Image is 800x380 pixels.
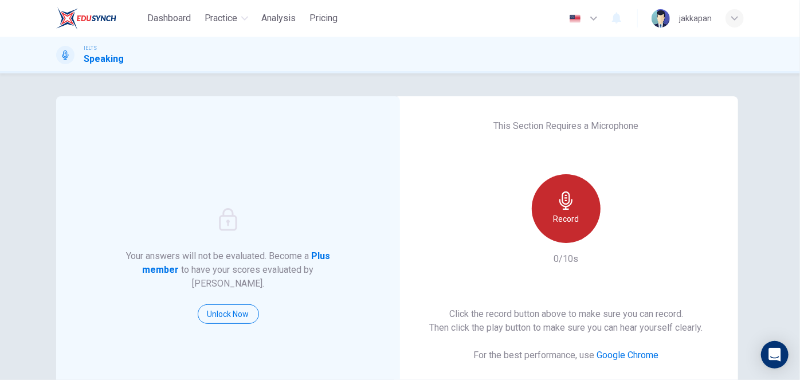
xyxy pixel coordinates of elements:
h1: Speaking [84,52,124,66]
div: Open Intercom Messenger [761,341,789,369]
a: Google Chrome [597,350,659,361]
img: Profile picture [652,9,670,28]
img: en [568,14,582,23]
div: jakkapan [679,11,712,25]
h6: Click the record button above to make sure you can record. Then click the play button to make sur... [430,307,703,335]
span: Analysis [262,11,296,25]
button: Unlock Now [198,304,259,324]
button: Dashboard [143,8,195,29]
button: Pricing [305,8,343,29]
img: EduSynch logo [56,7,116,30]
span: Practice [205,11,238,25]
span: IELTS [84,44,97,52]
h6: Your answers will not be evaluated. Become a to have your scores evaluated by [PERSON_NAME]. [125,249,332,291]
h6: This Section Requires a Microphone [494,119,639,133]
button: Record [532,174,601,243]
h6: Record [554,212,579,226]
span: Dashboard [147,11,191,25]
span: Pricing [310,11,338,25]
h6: 0/10s [554,252,579,266]
button: Practice [200,8,253,29]
button: Analysis [257,8,301,29]
a: EduSynch logo [56,7,143,30]
h6: For the best performance, use [474,348,659,362]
